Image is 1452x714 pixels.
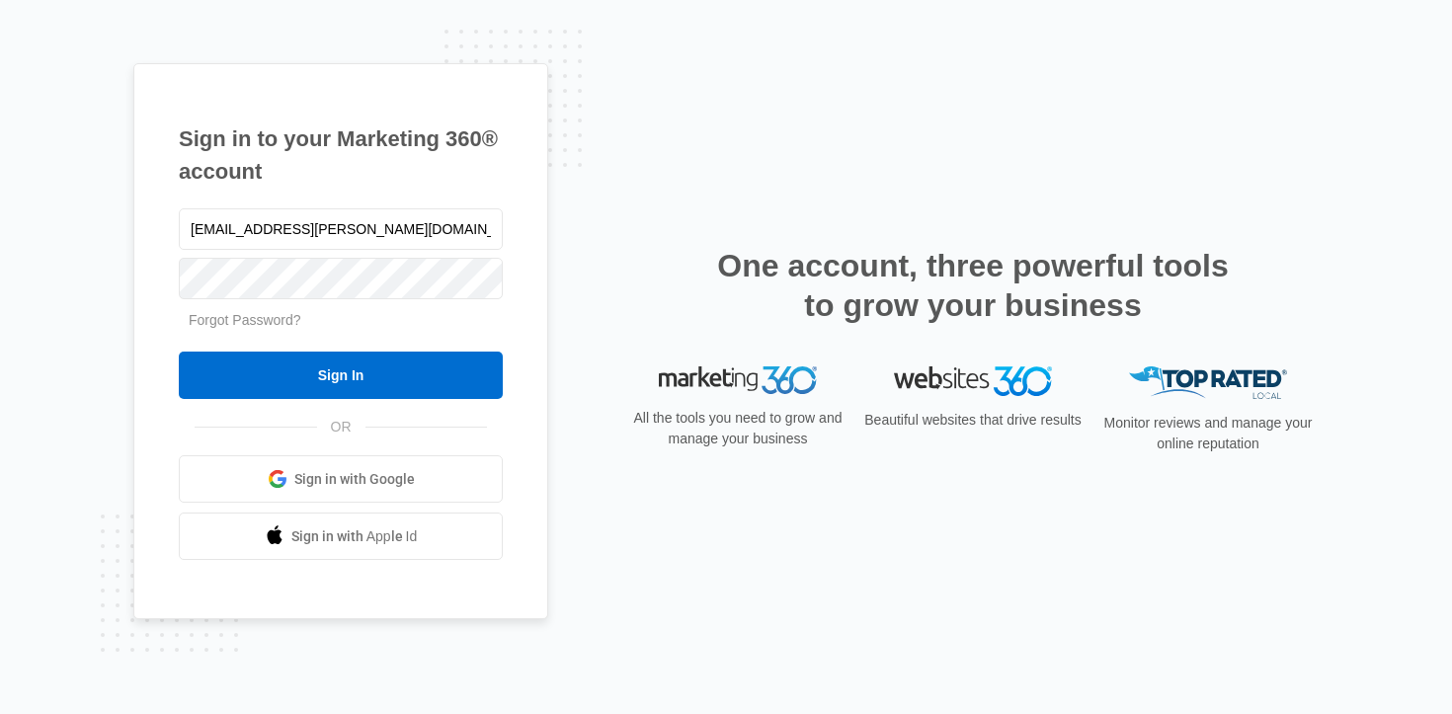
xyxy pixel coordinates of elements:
img: Websites 360 [894,366,1052,395]
img: Top Rated Local [1129,366,1287,399]
img: Marketing 360 [659,366,817,394]
input: Sign In [179,352,503,399]
p: Beautiful websites that drive results [862,410,1084,431]
h2: One account, three powerful tools to grow your business [711,246,1235,325]
input: Email [179,208,503,250]
a: Forgot Password? [189,312,301,328]
p: All the tools you need to grow and manage your business [627,408,848,449]
span: Sign in with Google [294,469,415,490]
a: Sign in with Google [179,455,503,503]
p: Monitor reviews and manage your online reputation [1097,413,1319,454]
span: Sign in with Apple Id [291,526,418,547]
a: Sign in with Apple Id [179,513,503,560]
span: OR [317,417,365,437]
h1: Sign in to your Marketing 360® account [179,122,503,188]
